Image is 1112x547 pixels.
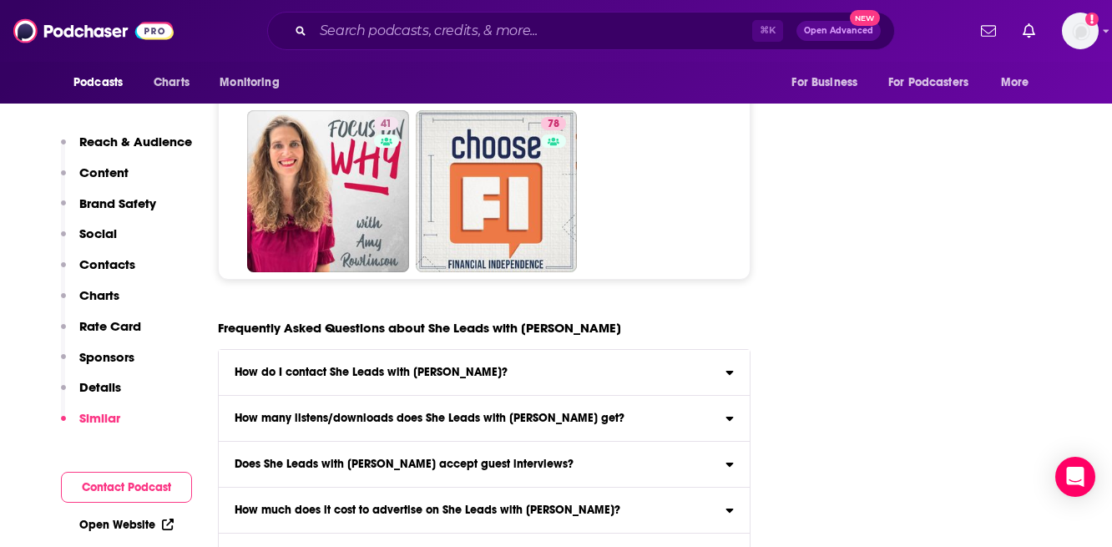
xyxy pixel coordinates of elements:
a: Charts [143,67,200,99]
span: For Business [791,71,857,94]
p: Rate Card [79,318,141,334]
p: Reach & Audience [79,134,192,149]
img: User Profile [1062,13,1099,49]
button: Details [61,379,121,410]
span: Open Advanced [804,27,873,35]
span: New [850,10,880,26]
p: Contacts [79,256,135,272]
span: Logged in as CommsPodchaser [1062,13,1099,49]
h3: Frequently Asked Questions about She Leads with [PERSON_NAME] [218,320,621,336]
h3: How much does it cost to advertise on She Leads with [PERSON_NAME]? [235,504,620,516]
span: 41 [381,116,392,133]
img: Podchaser - Follow, Share and Rate Podcasts [13,15,174,47]
button: Social [61,225,117,256]
a: Show notifications dropdown [1016,17,1042,45]
input: Search podcasts, credits, & more... [313,18,752,44]
button: open menu [989,67,1050,99]
a: 78 [541,117,566,130]
button: Show profile menu [1062,13,1099,49]
span: 78 [548,116,559,133]
span: ⌘ K [752,20,783,42]
a: 41 [374,117,398,130]
button: Brand Safety [61,195,156,226]
span: Monitoring [220,71,279,94]
p: Brand Safety [79,195,156,211]
button: Contacts [61,256,135,287]
a: Show notifications dropdown [974,17,1003,45]
button: Charts [61,287,119,318]
p: Sponsors [79,349,134,365]
button: Reach & Audience [61,134,192,165]
span: For Podcasters [888,71,968,94]
a: 41 [247,110,409,272]
button: Content [61,165,129,195]
button: open menu [208,67,301,99]
button: open menu [780,67,878,99]
button: Contact Podcast [61,472,192,503]
h3: Does She Leads with [PERSON_NAME] accept guest interviews? [235,458,574,470]
p: Similar [79,410,120,426]
span: Podcasts [73,71,123,94]
span: More [1001,71,1029,94]
h3: How do I contact She Leads with [PERSON_NAME]? [235,367,508,378]
p: Details [79,379,121,395]
h3: How many listens/downloads does She Leads with [PERSON_NAME] get? [235,413,624,424]
div: Search podcasts, credits, & more... [267,12,895,50]
p: Content [79,165,129,180]
div: Open Intercom Messenger [1055,457,1095,497]
svg: Add a profile image [1085,13,1099,26]
button: Similar [61,410,120,441]
a: Open Website [79,518,174,532]
button: Sponsors [61,349,134,380]
span: Charts [154,71,190,94]
button: Rate Card [61,318,141,349]
button: Open AdvancedNew [796,21,881,41]
p: Social [79,225,117,241]
button: open menu [877,67,993,99]
button: open menu [62,67,144,99]
a: 78 [416,110,578,272]
p: Charts [79,287,119,303]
